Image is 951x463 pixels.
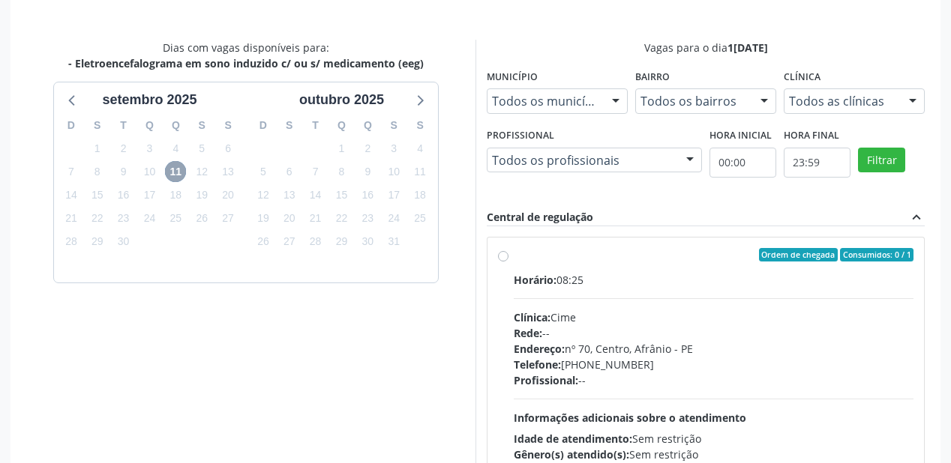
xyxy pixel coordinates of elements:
[139,208,160,229] span: quarta-feira, 24 de setembro de 2025
[407,114,433,137] div: S
[68,40,424,71] div: Dias com vagas disponíveis para:
[409,161,430,182] span: sábado, 11 de outubro de 2025
[487,66,538,89] label: Município
[858,148,905,173] button: Filtrar
[61,185,82,206] span: domingo, 14 de setembro de 2025
[279,185,300,206] span: segunda-feira, 13 de outubro de 2025
[709,124,772,148] label: Hora inicial
[113,138,134,159] span: terça-feira, 2 de setembro de 2025
[727,40,768,55] span: 1[DATE]
[191,138,212,159] span: sexta-feira, 5 de setembro de 2025
[789,94,894,109] span: Todos as clínicas
[189,114,215,137] div: S
[139,185,160,206] span: quarta-feira, 17 de setembro de 2025
[409,208,430,229] span: sábado, 25 de outubro de 2025
[250,114,277,137] div: D
[487,124,554,148] label: Profissional
[383,185,404,206] span: sexta-feira, 17 de outubro de 2025
[709,148,776,178] input: Selecione o horário
[331,161,352,182] span: quarta-feira, 8 de outubro de 2025
[61,231,82,252] span: domingo, 28 de setembro de 2025
[113,185,134,206] span: terça-feira, 16 de setembro de 2025
[331,138,352,159] span: quarta-feira, 1 de outubro de 2025
[305,208,326,229] span: terça-feira, 21 de outubro de 2025
[191,185,212,206] span: sexta-feira, 19 de setembro de 2025
[514,325,913,341] div: --
[514,357,561,372] span: Telefone:
[514,341,913,357] div: nº 70, Centro, Afrânio - PE
[58,114,85,137] div: D
[640,94,745,109] span: Todos os bairros
[492,94,597,109] span: Todos os municípios
[357,161,378,182] span: quinta-feira, 9 de outubro de 2025
[136,114,163,137] div: Q
[908,209,925,226] i: expand_less
[87,161,108,182] span: segunda-feira, 8 de setembro de 2025
[302,114,328,137] div: T
[514,432,632,446] span: Idade de atendimento:
[514,310,550,324] span: Clínica:
[514,326,542,340] span: Rede:
[61,161,82,182] span: domingo, 7 de setembro de 2025
[331,208,352,229] span: quarta-feira, 22 de outubro de 2025
[113,161,134,182] span: terça-feira, 9 de setembro de 2025
[383,208,404,229] span: sexta-feira, 24 de outubro de 2025
[357,231,378,252] span: quinta-feira, 30 de outubro de 2025
[514,447,913,462] div: Sem restrição
[113,208,134,229] span: terça-feira, 23 de setembro de 2025
[165,161,186,182] span: quinta-feira, 11 de setembro de 2025
[840,248,913,261] span: Consumidos: 0 / 1
[87,138,108,159] span: segunda-feira, 1 de setembro de 2025
[253,185,274,206] span: domingo, 12 de outubro de 2025
[514,373,578,387] span: Profissional:
[217,138,238,159] span: sábado, 6 de setembro de 2025
[357,185,378,206] span: quinta-feira, 16 de outubro de 2025
[759,248,838,261] span: Ordem de chegada
[215,114,241,137] div: S
[305,185,326,206] span: terça-feira, 14 de outubro de 2025
[331,185,352,206] span: quarta-feira, 15 de outubro de 2025
[191,161,212,182] span: sexta-feira, 12 de setembro de 2025
[383,161,404,182] span: sexta-feira, 10 de outubro de 2025
[635,66,670,89] label: Bairro
[331,231,352,252] span: quarta-feira, 29 de outubro de 2025
[191,208,212,229] span: sexta-feira, 26 de setembro de 2025
[279,231,300,252] span: segunda-feira, 27 de outubro de 2025
[279,208,300,229] span: segunda-feira, 20 de outubro de 2025
[514,411,746,425] span: Informações adicionais sobre o atendimento
[487,209,593,226] div: Central de regulação
[293,90,390,110] div: outubro 2025
[784,66,820,89] label: Clínica
[409,185,430,206] span: sábado, 18 de outubro de 2025
[165,185,186,206] span: quinta-feira, 18 de setembro de 2025
[217,185,238,206] span: sábado, 20 de setembro de 2025
[276,114,302,137] div: S
[84,114,110,137] div: S
[61,208,82,229] span: domingo, 21 de setembro de 2025
[279,161,300,182] span: segunda-feira, 6 de outubro de 2025
[87,185,108,206] span: segunda-feira, 15 de setembro de 2025
[514,273,556,287] span: Horário:
[165,208,186,229] span: quinta-feira, 25 de setembro de 2025
[139,138,160,159] span: quarta-feira, 3 de setembro de 2025
[110,114,136,137] div: T
[328,114,355,137] div: Q
[253,208,274,229] span: domingo, 19 de outubro de 2025
[487,40,925,55] div: Vagas para o dia
[381,114,407,137] div: S
[305,231,326,252] span: terça-feira, 28 de outubro de 2025
[514,431,913,447] div: Sem restrição
[113,231,134,252] span: terça-feira, 30 de setembro de 2025
[383,138,404,159] span: sexta-feira, 3 de outubro de 2025
[514,309,913,325] div: Cime
[217,161,238,182] span: sábado, 13 de setembro de 2025
[87,208,108,229] span: segunda-feira, 22 de setembro de 2025
[87,231,108,252] span: segunda-feira, 29 de setembro de 2025
[217,208,238,229] span: sábado, 27 de setembro de 2025
[492,153,671,168] span: Todos os profissionais
[96,90,202,110] div: setembro 2025
[357,138,378,159] span: quinta-feira, 2 de outubro de 2025
[514,357,913,372] div: [PHONE_NUMBER]
[784,148,850,178] input: Selecione o horário
[165,138,186,159] span: quinta-feira, 4 de setembro de 2025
